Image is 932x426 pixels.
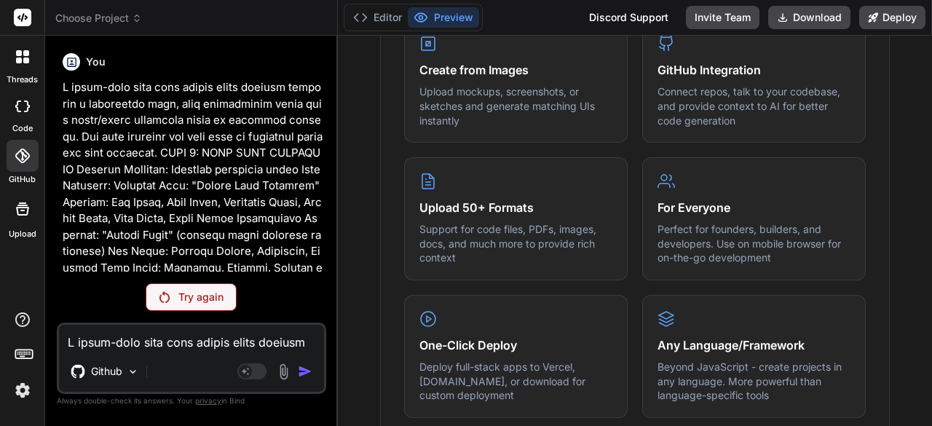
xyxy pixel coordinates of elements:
[347,7,408,28] button: Editor
[657,61,850,79] h4: GitHub Integration
[275,363,292,380] img: attachment
[159,291,170,303] img: Retry
[657,360,850,403] p: Beyond JavaScript - create projects in any language. More powerful than language-specific tools
[419,199,612,216] h4: Upload 50+ Formats
[9,173,36,186] label: GitHub
[859,6,925,29] button: Deploy
[657,336,850,354] h4: Any Language/Framework
[57,394,326,408] p: Always double-check its answers. Your in Bind
[86,55,106,69] h6: You
[91,364,122,379] p: Github
[419,61,612,79] h4: Create from Images
[657,199,850,216] h4: For Everyone
[127,366,139,378] img: Pick Models
[419,336,612,354] h4: One-Click Deploy
[10,378,35,403] img: settings
[657,222,850,265] p: Perfect for founders, builders, and developers. Use on mobile browser for on-the-go development
[408,7,479,28] button: Preview
[657,84,850,127] p: Connect repos, talk to your codebase, and provide context to AI for better code generation
[419,84,612,127] p: Upload mockups, screenshots, or sketches and generate matching UIs instantly
[580,6,677,29] div: Discord Support
[55,11,142,25] span: Choose Project
[686,6,759,29] button: Invite Team
[419,222,612,265] p: Support for code files, PDFs, images, docs, and much more to provide rich context
[195,396,221,405] span: privacy
[7,74,38,86] label: threads
[9,228,36,240] label: Upload
[419,360,612,403] p: Deploy full-stack apps to Vercel, [DOMAIN_NAME], or download for custom deployment
[298,364,312,379] img: icon
[12,122,33,135] label: code
[768,6,850,29] button: Download
[178,290,224,304] p: Try again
